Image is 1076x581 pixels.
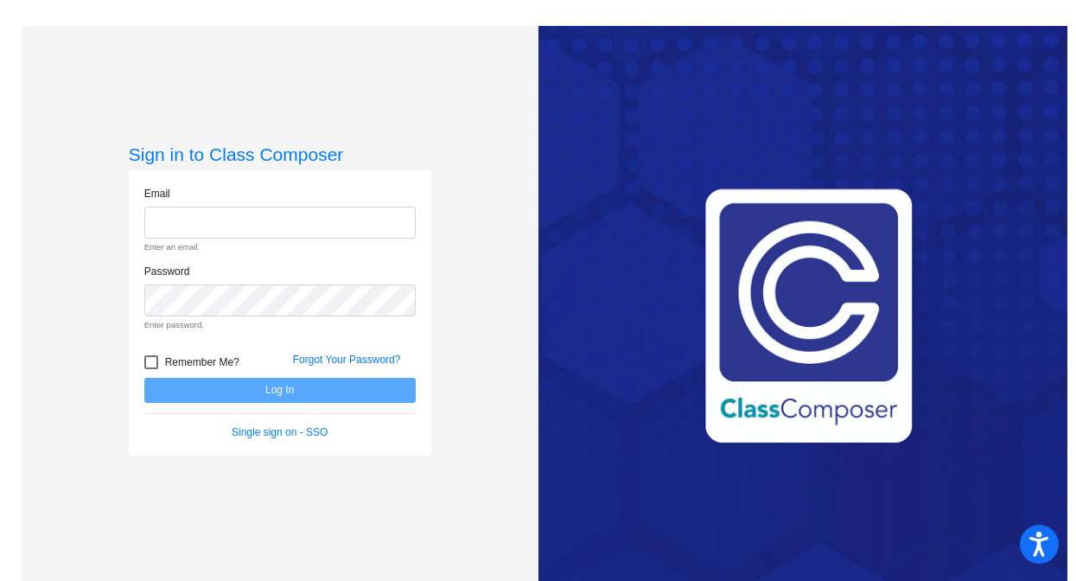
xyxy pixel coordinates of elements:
[144,186,170,201] label: Email
[165,352,239,373] span: Remember Me?
[144,378,416,403] button: Log In
[144,264,190,279] label: Password
[144,241,416,253] small: Enter an email.
[144,319,416,331] small: Enter password.
[293,354,401,366] a: Forgot Your Password?
[129,144,431,165] h3: Sign in to Class Composer
[232,426,328,438] a: Single sign on - SSO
